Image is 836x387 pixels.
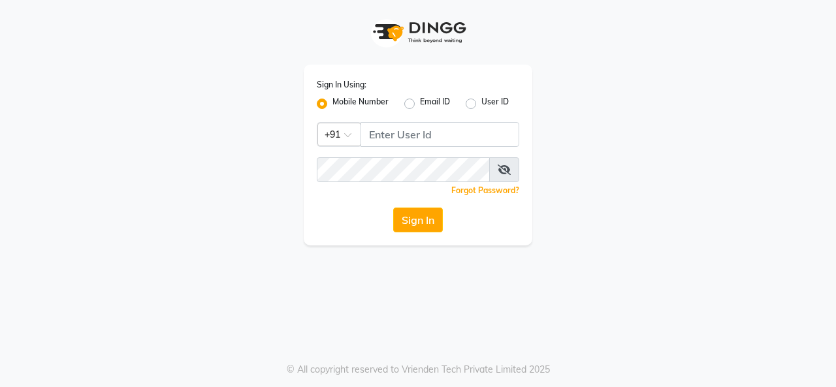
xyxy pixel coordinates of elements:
[361,122,519,147] input: Username
[451,185,519,195] a: Forgot Password?
[481,96,509,112] label: User ID
[317,79,366,91] label: Sign In Using:
[393,208,443,232] button: Sign In
[366,13,470,52] img: logo1.svg
[420,96,450,112] label: Email ID
[332,96,389,112] label: Mobile Number
[317,157,490,182] input: Username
